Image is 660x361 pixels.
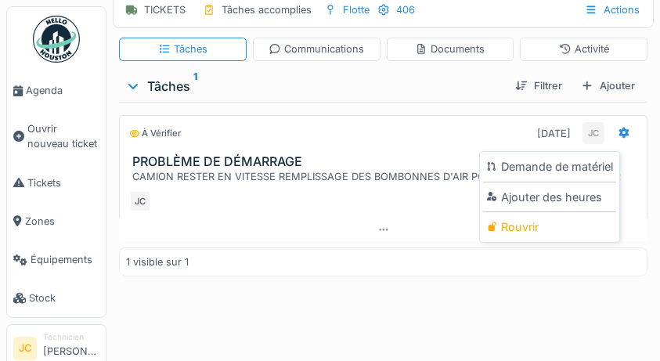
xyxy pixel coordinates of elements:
div: 1 visible sur 1 [126,255,189,269]
span: Équipements [31,252,99,267]
div: Demande de matériel [483,155,616,179]
div: Ajouter [575,75,641,96]
div: Tâches accomplies [222,2,312,17]
div: Flotte [343,2,370,17]
div: [DATE] [537,126,571,141]
span: Stock [29,291,99,305]
h3: PROBLÈME DE DÉMARRAGE [132,154,640,169]
span: Agenda [26,83,99,98]
sup: 1 [193,77,197,96]
div: Activité [559,42,609,56]
div: Rouvrir [483,215,616,239]
div: Technicien [43,331,99,343]
div: TICKETS [144,2,186,17]
div: Communications [269,42,364,56]
div: JC [582,122,604,144]
div: À vérifier [129,127,181,140]
div: Filtrer [509,75,568,96]
div: 406 [396,2,415,17]
span: Tickets [27,175,99,190]
div: JC [129,190,151,212]
img: Badge_color-CXgf-gQk.svg [33,16,80,63]
span: Zones [25,214,99,229]
div: CAMION RESTER EN VITESSE REMPLISSAGE DES BOMBONNES D'AIR POUR POUVIOR LE DÉMARRER [132,169,640,184]
div: Tâches [158,42,207,56]
li: JC [13,337,37,360]
div: Tâches [125,77,503,96]
div: Documents [415,42,485,56]
div: Ajouter des heures [483,186,616,209]
span: Ouvrir nouveau ticket [27,121,99,151]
